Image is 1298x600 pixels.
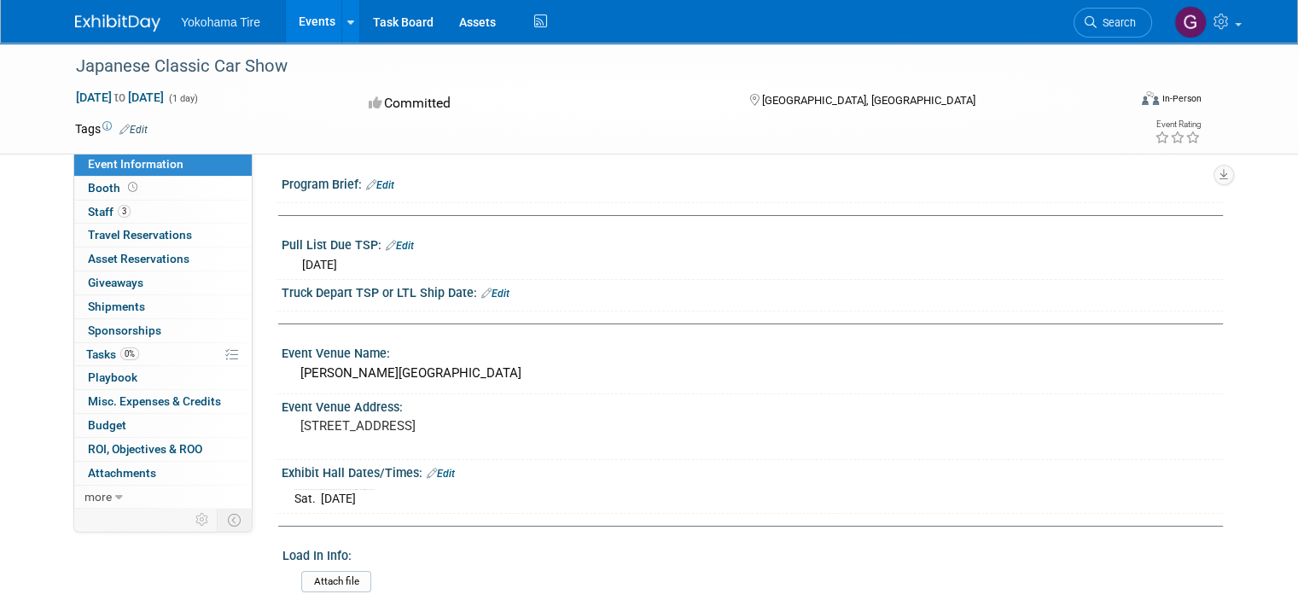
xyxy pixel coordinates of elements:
a: Staff3 [74,201,252,224]
span: Search [1097,16,1136,29]
a: Travel Reservations [74,224,252,247]
pre: [STREET_ADDRESS] [300,418,655,434]
div: Program Brief: [282,172,1223,194]
span: ROI, Objectives & ROO [88,442,202,456]
div: Event Venue Name: [282,341,1223,362]
a: Edit [366,179,394,191]
span: Yokohama Tire [181,15,260,29]
span: Booth not reserved yet [125,181,141,194]
a: Booth [74,177,252,200]
span: to [112,90,128,104]
span: [DATE] [302,258,337,271]
span: more [84,490,112,504]
div: Exhibit Hall Dates/Times: [282,460,1223,482]
a: more [74,486,252,509]
span: Budget [88,418,126,432]
a: Budget [74,414,252,437]
span: Shipments [88,300,145,313]
span: [GEOGRAPHIC_DATA], [GEOGRAPHIC_DATA] [762,94,975,107]
span: Giveaways [88,276,143,289]
a: Edit [386,240,414,252]
span: 0% [120,347,139,360]
a: Edit [481,288,509,300]
td: [DATE] [321,489,356,507]
td: Sat. [294,489,321,507]
a: Asset Reservations [74,248,252,271]
div: Committed [364,89,722,119]
span: Asset Reservations [88,252,189,265]
div: Load In Info: [282,543,1215,564]
img: ExhibitDay [75,15,160,32]
a: Sponsorships [74,319,252,342]
span: [DATE] [DATE] [75,90,165,105]
span: Booth [88,181,141,195]
div: Event Rating [1155,120,1201,129]
span: 3 [118,205,131,218]
span: Playbook [88,370,137,384]
div: Event Format [1035,89,1202,114]
a: Attachments [74,462,252,485]
div: Truck Depart TSP or LTL Ship Date: [282,280,1223,302]
img: Format-Inperson.png [1142,91,1159,105]
div: Pull List Due TSP: [282,232,1223,254]
div: Japanese Classic Car Show [70,51,1106,82]
a: Search [1074,8,1152,38]
span: Attachments [88,466,156,480]
a: Tasks0% [74,343,252,366]
a: Playbook [74,366,252,389]
span: Misc. Expenses & Credits [88,394,221,408]
a: Edit [427,468,455,480]
td: Toggle Event Tabs [218,509,253,531]
a: Giveaways [74,271,252,294]
a: Edit [119,124,148,136]
span: Tasks [86,347,139,361]
td: Tags [75,120,148,137]
span: Staff [88,205,131,218]
div: [PERSON_NAME][GEOGRAPHIC_DATA] [294,360,1210,387]
span: (1 day) [167,93,198,104]
a: Misc. Expenses & Credits [74,390,252,413]
span: Sponsorships [88,323,161,337]
span: Event Information [88,157,183,171]
div: In-Person [1161,92,1202,105]
a: ROI, Objectives & ROO [74,438,252,461]
span: Travel Reservations [88,228,192,242]
a: Event Information [74,153,252,176]
img: gina Witter [1174,6,1207,38]
td: Personalize Event Tab Strip [188,509,218,531]
a: Shipments [74,295,252,318]
div: Event Venue Address: [282,394,1223,416]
